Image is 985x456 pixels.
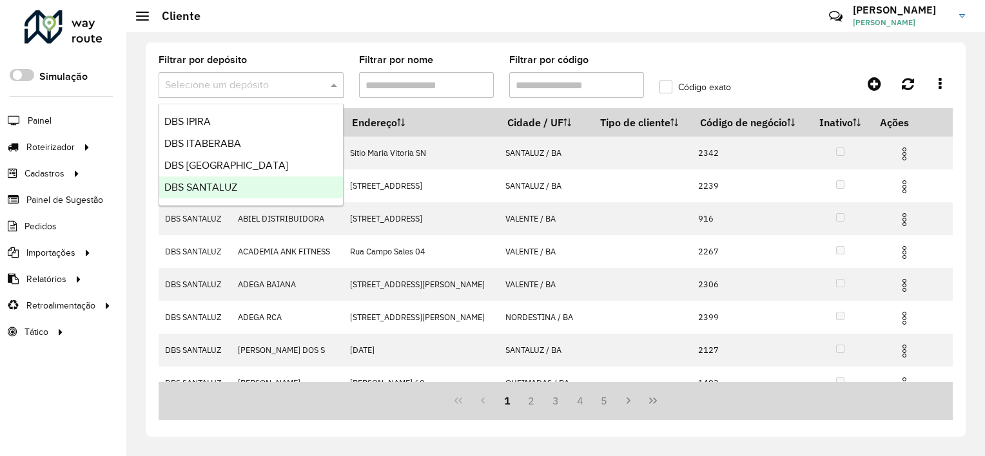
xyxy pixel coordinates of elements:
[344,109,499,137] th: Endereço
[344,334,499,366] td: [DATE]
[231,301,344,334] td: ADEGA RCA
[149,9,200,23] h2: Cliente
[822,3,850,30] a: Contato Rápido
[499,137,592,169] td: SANTALUZ / BA
[26,272,66,286] span: Relatórios
[692,109,810,137] th: Código de negócio
[692,334,810,366] td: 2127
[499,202,592,235] td: VALENTE / BA
[344,268,499,301] td: [STREET_ADDRESS][PERSON_NAME]
[519,388,543,413] button: 2
[159,301,231,334] td: DBS SANTALUZ
[159,52,247,68] label: Filtrar por depósito
[692,169,810,202] td: 2239
[164,138,241,149] span: DBS ITABERABA
[231,366,344,399] td: [PERSON_NAME]
[159,202,231,235] td: DBS SANTALUZ
[499,235,592,268] td: VALENTE / BA
[509,52,589,68] label: Filtrar por código
[591,109,692,137] th: Tipo de cliente
[159,366,231,399] td: DBS SANTALUZ
[159,268,231,301] td: DBS SANTALUZ
[853,4,950,16] h3: [PERSON_NAME]
[231,235,344,268] td: ACADEMIA ANK FITNESS
[231,334,344,366] td: [PERSON_NAME] DOS S
[159,334,231,366] td: DBS SANTALUZ
[344,366,499,399] td: [PERSON_NAME] 60
[164,182,237,193] span: DBS SANTALUZ
[39,69,88,84] label: Simulação
[26,246,75,260] span: Importações
[499,109,592,137] th: Cidade / UF
[159,104,344,206] ng-dropdown-panel: Options list
[499,334,592,366] td: SANTALUZ / BA
[495,388,520,413] button: 1
[692,301,810,334] td: 2399
[24,325,48,339] span: Tático
[26,299,95,312] span: Retroalimentação
[499,169,592,202] td: SANTALUZ / BA
[809,109,871,137] th: Inativo
[499,301,592,334] td: NORDESTINA / BA
[499,366,592,399] td: QUEIMADAS / BA
[344,301,499,334] td: [STREET_ADDRESS][PERSON_NAME]
[568,388,592,413] button: 4
[164,160,288,171] span: DBS [GEOGRAPHIC_DATA]
[26,193,103,207] span: Painel de Sugestão
[616,388,641,413] button: Next Page
[26,140,75,154] span: Roteirizador
[692,235,810,268] td: 2267
[344,137,499,169] td: Sitio Maria Vitoria SN
[344,235,499,268] td: Rua Campo Sales 04
[871,109,948,136] th: Ações
[28,114,52,128] span: Painel
[159,235,231,268] td: DBS SANTALUZ
[164,116,211,127] span: DBS IPIRA
[344,202,499,235] td: [STREET_ADDRESS]
[231,202,344,235] td: ABIEL DISTRIBUIDORA
[659,81,731,94] label: Código exato
[853,17,950,28] span: [PERSON_NAME]
[692,366,810,399] td: 1493
[543,388,568,413] button: 3
[692,137,810,169] td: 2342
[344,169,499,202] td: [STREET_ADDRESS]
[24,167,64,180] span: Cadastros
[231,268,344,301] td: ADEGA BAIANA
[692,202,810,235] td: 916
[359,52,433,68] label: Filtrar por nome
[692,268,810,301] td: 2306
[24,220,57,233] span: Pedidos
[641,388,665,413] button: Last Page
[592,388,617,413] button: 5
[499,268,592,301] td: VALENTE / BA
